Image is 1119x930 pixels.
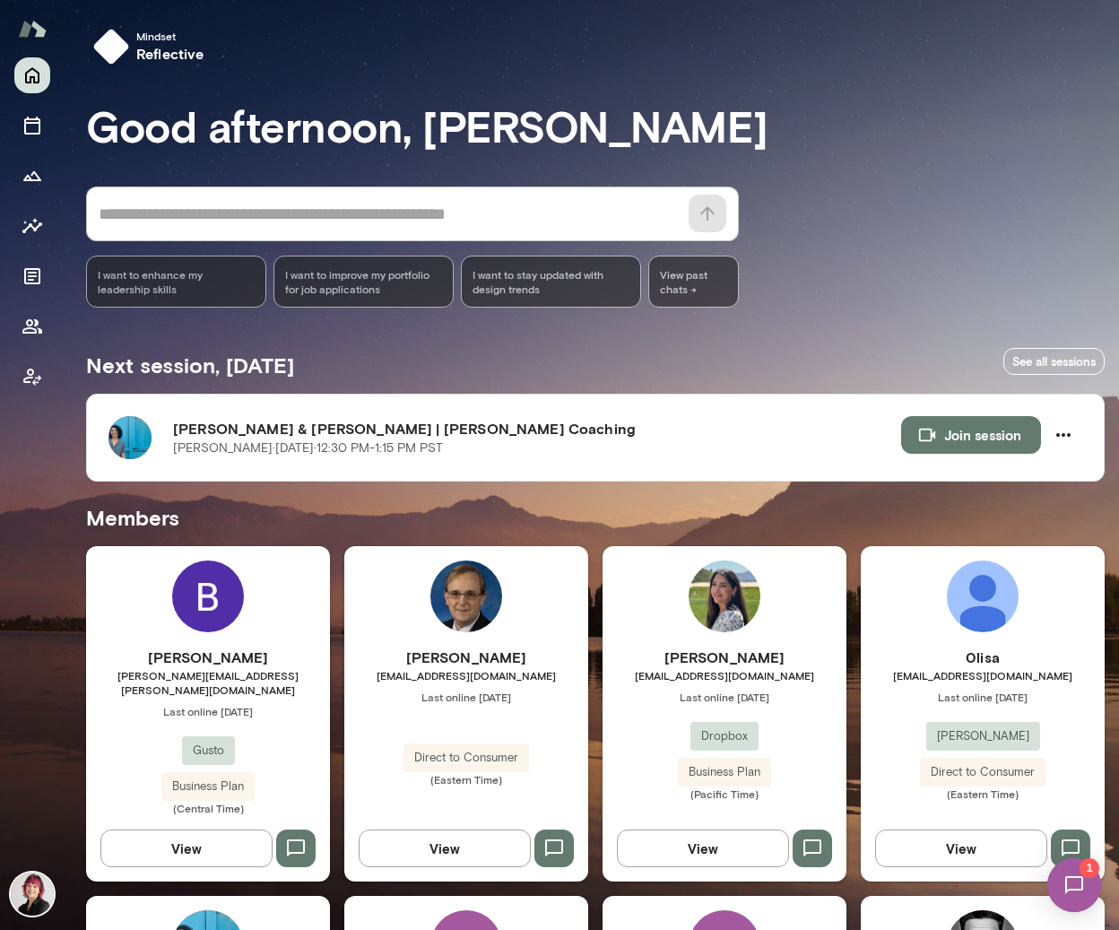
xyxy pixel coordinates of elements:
button: Insights [14,208,50,244]
img: 0lisa [947,561,1019,632]
button: View [359,830,531,867]
span: I want to enhance my leadership skills [98,267,255,296]
h3: Good afternoon, [PERSON_NAME] [86,100,1105,151]
div: I want to enhance my leadership skills [86,256,266,308]
span: (Eastern Time) [861,787,1105,801]
span: Business Plan [678,763,771,781]
button: Home [14,57,50,93]
img: Richard Teel [430,561,502,632]
h6: 0lisa [861,647,1105,668]
div: I want to stay updated with design trends [461,256,641,308]
button: Documents [14,258,50,294]
h6: [PERSON_NAME] [86,647,330,668]
button: Growth Plan [14,158,50,194]
span: Direct to Consumer [920,763,1045,781]
a: See all sessions [1003,348,1105,376]
span: Business Plan [161,778,255,795]
span: I want to stay updated with design trends [473,267,629,296]
span: Last online [DATE] [86,704,330,718]
span: [EMAIL_ADDRESS][DOMAIN_NAME] [861,668,1105,682]
img: Leigh Allen-Arredondo [11,873,54,916]
span: (Pacific Time) [603,787,846,801]
p: [PERSON_NAME] · [DATE] · 12:30 PM-1:15 PM PST [173,439,443,457]
span: Gusto [182,742,235,760]
span: Last online [DATE] [344,690,588,704]
h6: [PERSON_NAME] [603,647,846,668]
img: Bethany Schwanke [172,561,244,632]
span: Last online [DATE] [861,690,1105,704]
span: View past chats -> [648,256,739,308]
h5: Members [86,503,1105,532]
button: Join session [901,416,1041,454]
button: Sessions [14,108,50,143]
div: I want to improve my portfolio for job applications [273,256,454,308]
h6: [PERSON_NAME] [344,647,588,668]
img: Mana Sadeghi [689,561,760,632]
img: Mento [18,12,47,46]
button: View [100,830,273,867]
span: I want to improve my portfolio for job applications [285,267,442,296]
span: Mindset [136,29,204,43]
h5: Next session, [DATE] [86,351,294,379]
span: [PERSON_NAME] [926,727,1040,745]
span: Last online [DATE] [603,690,846,704]
span: [PERSON_NAME][EMAIL_ADDRESS][PERSON_NAME][DOMAIN_NAME] [86,668,330,697]
span: (Eastern Time) [344,772,588,787]
img: mindset [93,29,129,65]
span: [EMAIL_ADDRESS][DOMAIN_NAME] [344,668,588,682]
button: Mindsetreflective [86,22,219,72]
h6: [PERSON_NAME] & [PERSON_NAME] | [PERSON_NAME] Coaching [173,418,901,439]
span: [EMAIL_ADDRESS][DOMAIN_NAME] [603,668,846,682]
button: View [875,830,1047,867]
button: Members [14,309,50,344]
span: (Central Time) [86,801,330,815]
button: View [617,830,789,867]
span: Dropbox [690,727,759,745]
button: Client app [14,359,50,395]
h6: reflective [136,43,204,65]
span: Direct to Consumer [403,749,529,767]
